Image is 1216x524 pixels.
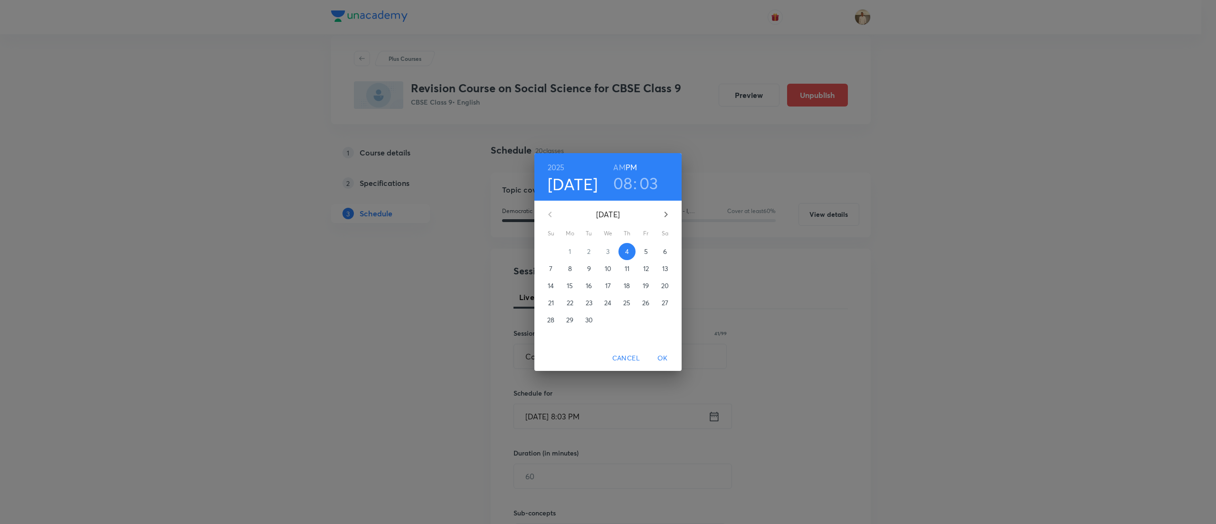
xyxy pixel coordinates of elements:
[647,349,678,367] button: OK
[561,229,579,238] span: Mo
[662,298,668,308] p: 27
[561,209,655,220] p: [DATE]
[549,264,552,273] p: 7
[623,298,630,308] p: 25
[542,311,560,329] button: 28
[586,298,592,308] p: 23
[542,294,560,311] button: 21
[580,311,598,329] button: 30
[561,277,579,294] button: 15
[548,298,554,308] p: 21
[656,243,674,260] button: 6
[656,277,674,294] button: 20
[605,281,611,291] p: 17
[656,229,674,238] span: Sa
[637,243,655,260] button: 5
[618,260,636,277] button: 11
[644,247,648,256] p: 5
[599,294,617,311] button: 24
[561,260,579,277] button: 8
[637,277,655,294] button: 19
[599,260,617,277] button: 10
[599,277,617,294] button: 17
[618,229,636,238] span: Th
[643,264,649,273] p: 12
[604,298,611,308] p: 24
[547,315,554,325] p: 28
[618,243,636,260] button: 4
[580,229,598,238] span: Tu
[561,294,579,311] button: 22
[587,264,591,273] p: 9
[663,247,667,256] p: 6
[548,161,565,174] button: 2025
[567,281,573,291] p: 15
[548,174,598,194] button: [DATE]
[624,281,630,291] p: 18
[585,315,593,325] p: 30
[608,349,644,367] button: Cancel
[643,281,649,291] p: 19
[542,229,560,238] span: Su
[548,281,554,291] p: 14
[580,277,598,294] button: 16
[626,161,637,174] button: PM
[561,311,579,329] button: 29
[618,294,636,311] button: 25
[542,277,560,294] button: 14
[625,264,629,273] p: 11
[567,298,573,308] p: 22
[613,161,625,174] button: AM
[639,173,658,193] button: 03
[661,281,669,291] p: 20
[542,260,560,277] button: 7
[662,264,668,273] p: 13
[586,281,592,291] p: 16
[613,173,633,193] button: 08
[642,298,649,308] p: 26
[612,352,640,364] span: Cancel
[656,294,674,311] button: 27
[651,352,674,364] span: OK
[566,315,573,325] p: 29
[637,294,655,311] button: 26
[580,260,598,277] button: 9
[637,229,655,238] span: Fr
[656,260,674,277] button: 13
[568,264,572,273] p: 8
[618,277,636,294] button: 18
[637,260,655,277] button: 12
[625,247,629,256] p: 4
[605,264,611,273] p: 10
[599,229,617,238] span: We
[633,173,637,193] h3: :
[580,294,598,311] button: 23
